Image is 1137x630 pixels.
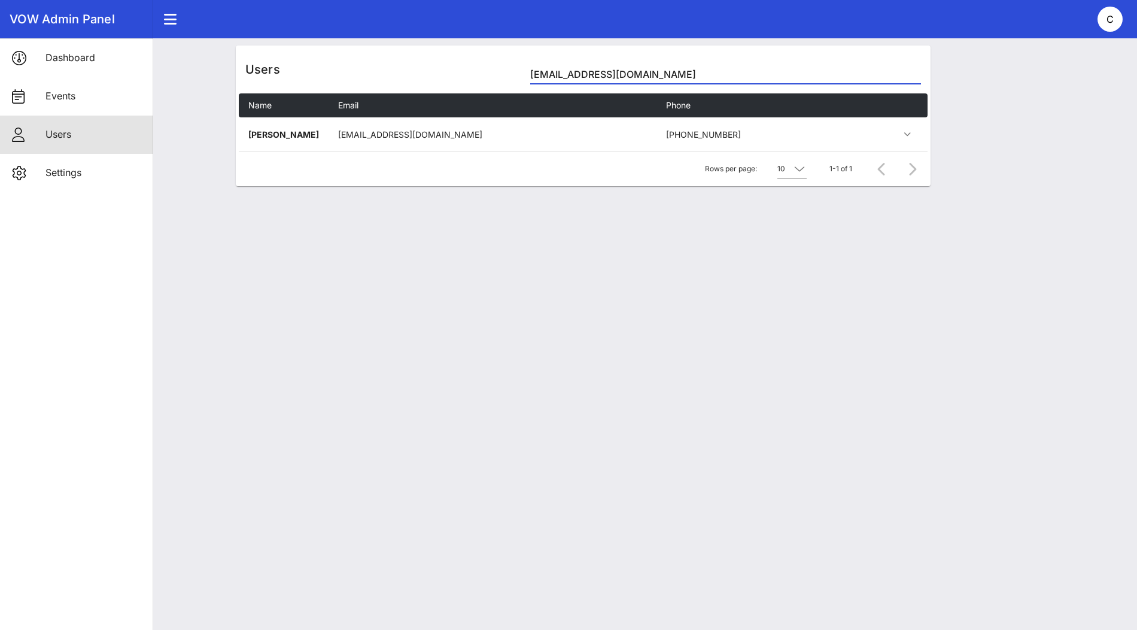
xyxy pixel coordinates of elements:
[239,93,329,117] th: Name
[236,46,931,93] div: Users
[45,52,144,63] div: Dashboard
[829,163,852,174] div: 1-1 of 1
[10,12,144,26] div: VOW Admin Panel
[338,100,358,110] span: Email
[239,117,329,151] td: [PERSON_NAME]
[45,90,144,102] div: Events
[329,93,657,117] th: Email
[656,93,846,117] th: Phone
[45,129,144,140] div: Users
[1098,7,1123,32] div: C
[248,100,272,110] span: Name
[656,117,846,151] td: [PHONE_NUMBER]
[777,163,785,174] div: 10
[45,167,144,178] div: Settings
[329,117,657,151] td: [EMAIL_ADDRESS][DOMAIN_NAME]
[777,159,807,178] div: 10Rows per page:
[705,152,807,186] div: Rows per page:
[666,100,691,110] span: Phone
